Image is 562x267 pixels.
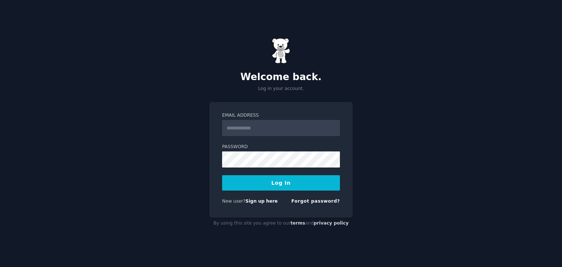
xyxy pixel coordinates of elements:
[209,218,353,229] div: By using this site you agree to our and
[209,86,353,92] p: Log in your account.
[222,175,340,191] button: Log In
[222,112,340,119] label: Email Address
[246,199,278,204] a: Sign up here
[222,199,246,204] span: New user?
[291,221,305,226] a: terms
[314,221,349,226] a: privacy policy
[291,199,340,204] a: Forgot password?
[272,38,290,64] img: Gummy Bear
[209,71,353,83] h2: Welcome back.
[222,144,340,150] label: Password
